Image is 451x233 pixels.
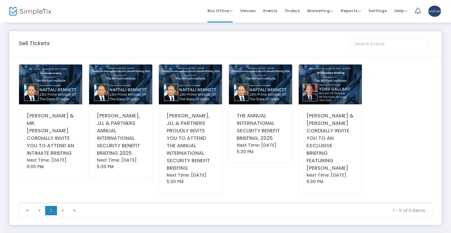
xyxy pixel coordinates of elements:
img: 638914877768769118638833506194564193750X472JLLBenefitBriefingSEP09.jpg [229,64,292,104]
img: 638833506194564193750X472JLLBenefitBriefingSEP09.jpg [89,64,152,104]
span: Reports [341,8,361,14]
span: Venues [240,3,256,19]
div: Next Time: [DATE] 5:30 PM [237,142,284,155]
span: Help [394,8,407,14]
div: [PERSON_NAME], JLL & PARTNERS PROUDLY INVITE YOU TO ATTEND THE ANNUAL INTERNATIONAL SECURITY BENE... [167,112,214,172]
img: SEP8750X472BOSIntimateBriefing.jpg [19,64,82,104]
span: Box Office [207,8,233,14]
span: Marketing [307,8,333,14]
kendo-pager-info: 1 - 5 of 5 items [85,207,425,214]
div: [PERSON_NAME] & MR. [PERSON_NAME] CORDIALLY INVITE YOU TO ATTEND AN INTIMATE BRIEFING [27,112,74,157]
span: Events [263,3,277,19]
div: Next Time: [DATE] 5:30 PM [97,157,145,170]
span: Page 1 [45,206,57,215]
img: 750X472JLLSEP09SimpleTix.jpg [159,64,222,104]
div: Next Time: [DATE] 5:30 PM [167,172,214,185]
div: Next Time: [DATE] 6:00 PM [27,157,74,170]
span: Orders [285,3,300,19]
div: THE ANNUAL INTERNATIONAL SECURITY BENEFIT BRIEFING, 2025 [237,112,284,142]
m-panel-title: Sell Tickets [19,39,50,47]
div: Next Time: [DATE] 6:00 PM [306,172,354,185]
input: Search Events [350,38,428,50]
div: [PERSON_NAME], JLL & PARTNERS ANNUAL INTERNATIONAL SECURITY BENEFIT BRIEFING 2025 [97,112,145,157]
div: [PERSON_NAME] & [PERSON_NAME] CORDIALLY INVITE YOU TO AN EXCLUSIVE BRIEFING FEATURING [PERSON_NAME] [306,112,354,172]
span: Settings [368,3,387,19]
img: 638908933512830429NOV12750X472MIA.jpg [299,64,362,104]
